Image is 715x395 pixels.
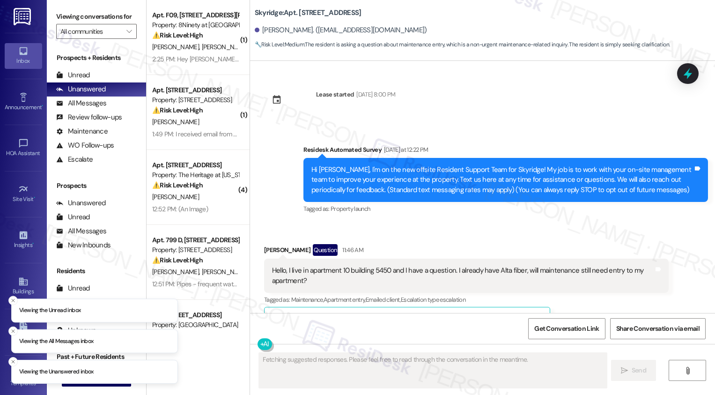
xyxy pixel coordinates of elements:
[684,367,691,374] i: 
[19,368,94,376] p: Viewing the Unanswered inbox
[56,240,111,250] div: New Inbounds
[152,118,199,126] span: [PERSON_NAME]
[152,20,239,30] div: Property: 8Ninety at [GEOGRAPHIC_DATA]
[5,320,42,345] a: Leads
[19,306,81,315] p: Viewing the Unread inbox
[47,53,146,63] div: Prospects + Residents
[340,245,363,255] div: 11:46 AM
[152,181,203,189] strong: ⚠️ Risk Level: High
[42,103,43,109] span: •
[255,25,427,35] div: [PERSON_NAME]. ([EMAIL_ADDRESS][DOMAIN_NAME])
[152,205,208,213] div: 12:52 PM: (An Image)
[152,256,203,264] strong: ⚠️ Risk Level: High
[331,205,370,213] span: Property launch
[401,296,465,304] span: Escalation type escalation
[272,266,654,286] div: Hello, I live in apartment 10 building 5450 and I have a question. I already have Alta fiber, wil...
[5,274,42,299] a: Buildings
[152,268,202,276] span: [PERSON_NAME]
[34,194,35,201] span: •
[152,235,239,245] div: Apt. 799 D, [STREET_ADDRESS]
[311,165,693,195] div: Hi [PERSON_NAME], I'm on the new offsite Resident Support Team for Skyridge! My job is to work wi...
[56,112,122,122] div: Review follow-ups
[126,28,132,35] i: 
[56,127,108,136] div: Maintenance
[56,141,114,150] div: WO Follow-ups
[152,170,239,180] div: Property: The Heritage at [US_STATE]
[56,84,106,94] div: Unanswered
[621,367,628,374] i: 
[152,310,239,320] div: Apt. [STREET_ADDRESS]
[152,31,203,39] strong: ⚠️ Risk Level: High
[354,89,395,99] div: [DATE] 8:00 PM
[264,244,669,259] div: [PERSON_NAME]
[5,43,42,68] a: Inbox
[291,296,324,304] span: Maintenance ,
[324,296,366,304] span: Apartment entry ,
[316,89,354,99] div: Lease started
[264,293,669,306] div: Tagged as:
[152,245,239,255] div: Property: [STREET_ADDRESS]
[56,9,137,24] label: Viewing conversations for
[152,320,239,330] div: Property: [GEOGRAPHIC_DATA]
[47,181,146,191] div: Prospects
[152,85,239,95] div: Apt. [STREET_ADDRESS]
[152,130,573,138] div: 1:49 PM: I received email from parking pass stating my lease is up [DATE] which isn't accurate. W...
[8,326,18,335] button: Close toast
[611,360,656,381] button: Send
[56,283,90,293] div: Unread
[534,324,599,334] span: Get Conversation Link
[382,145,428,155] div: [DATE] at 12:22 PM
[528,318,605,339] button: Get Conversation Link
[255,8,361,18] b: Skyridge: Apt. [STREET_ADDRESS]
[56,70,90,80] div: Unread
[8,357,18,366] button: Close toast
[259,353,607,388] textarea: Fetching suggested responses. Please feel free to read through the conversation in the meantime.
[152,193,199,201] span: [PERSON_NAME]
[313,244,338,256] div: Question
[255,41,304,48] strong: 🔧 Risk Level: Medium
[56,155,93,164] div: Escalate
[8,296,18,305] button: Close toast
[47,266,146,276] div: Residents
[616,324,700,334] span: Share Conversation via email
[201,43,248,51] span: [PERSON_NAME]
[5,365,42,391] a: Templates •
[56,226,106,236] div: All Messages
[255,40,670,50] span: : The resident is asking a question about maintenance entry, which is a non-urgent maintenance-re...
[632,365,646,375] span: Send
[5,227,42,253] a: Insights •
[201,268,248,276] span: [PERSON_NAME]
[610,318,706,339] button: Share Conversation via email
[60,24,122,39] input: All communities
[303,145,708,158] div: Residesk Automated Survey
[366,296,401,304] span: Emailed client ,
[5,181,42,207] a: Site Visit •
[152,160,239,170] div: Apt. [STREET_ADDRESS]
[56,212,90,222] div: Unread
[303,202,708,216] div: Tagged as:
[152,95,239,105] div: Property: [STREET_ADDRESS]
[152,43,202,51] span: [PERSON_NAME]
[19,337,94,345] p: Viewing the All Messages inbox
[56,98,106,108] div: All Messages
[152,10,239,20] div: Apt. F09, [STREET_ADDRESS][PERSON_NAME]
[56,198,106,208] div: Unanswered
[5,135,42,161] a: HOA Assistant
[14,8,33,25] img: ResiDesk Logo
[32,240,34,247] span: •
[152,106,203,114] strong: ⚠️ Risk Level: High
